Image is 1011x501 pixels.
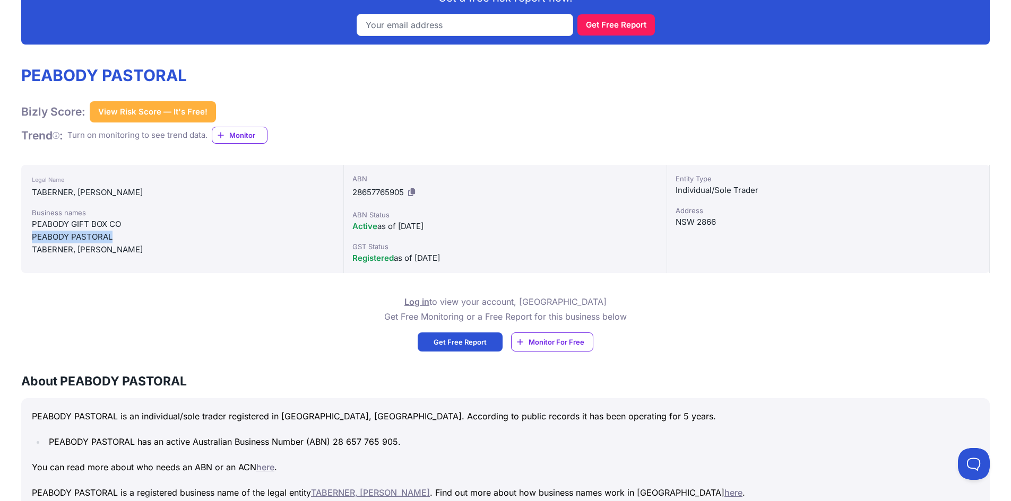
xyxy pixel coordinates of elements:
a: Monitor For Free [511,332,593,351]
a: Get Free Report [418,332,503,351]
p: PEABODY PASTORAL is an individual/sole trader registered in [GEOGRAPHIC_DATA], [GEOGRAPHIC_DATA].... [32,409,979,424]
h1: PEABODY PASTORAL [21,66,267,85]
span: Get Free Report [434,337,487,347]
a: TABERNER, [PERSON_NAME] [311,487,430,498]
div: Individual/Sole Trader [676,184,981,197]
a: here [724,487,742,498]
p: PEABODY PASTORAL is a registered business name of the legal entity . Find out more about how busi... [32,485,979,500]
button: View Risk Score — It's Free! [90,101,216,122]
span: Active [352,221,377,231]
div: Business names [32,207,333,218]
a: Monitor [212,127,267,144]
span: Registered [352,253,394,263]
a: Log in [404,296,429,307]
h1: Trend : [21,128,63,143]
div: Entity Type [676,173,981,184]
div: as of [DATE] [352,252,658,265]
div: ABN Status [352,209,658,220]
a: here [256,462,274,472]
input: Your email address [357,14,573,36]
div: Turn on monitoring to see trend data. [67,129,208,142]
div: ABN [352,173,658,184]
h3: About PEABODY PASTORAL [21,373,990,390]
div: NSW 2866 [676,216,981,228]
div: Address [676,205,981,216]
h1: Bizly Score: [21,104,85,119]
div: GST Status [352,241,658,252]
p: You can read more about who needs an ABN or an ACN . [32,460,979,474]
div: as of [DATE] [352,220,658,233]
div: TABERNER, [PERSON_NAME] [32,186,333,199]
div: PEABODY GIFT BOX CO [32,218,333,231]
div: PEABODY PASTORAL [32,231,333,243]
div: TABERNER, [PERSON_NAME] [32,243,333,256]
span: Monitor [229,130,267,140]
span: Monitor For Free [529,337,584,347]
div: Legal Name [32,173,333,186]
li: PEABODY PASTORAL has an active Australian Business Number (ABN) 28 657 765 905. [46,434,979,449]
button: Get Free Report [577,14,655,36]
p: to view your account, [GEOGRAPHIC_DATA] Get Free Monitoring or a Free Report for this business below [384,294,627,324]
span: 28657765905 [352,187,404,197]
iframe: Toggle Customer Support [958,448,990,480]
